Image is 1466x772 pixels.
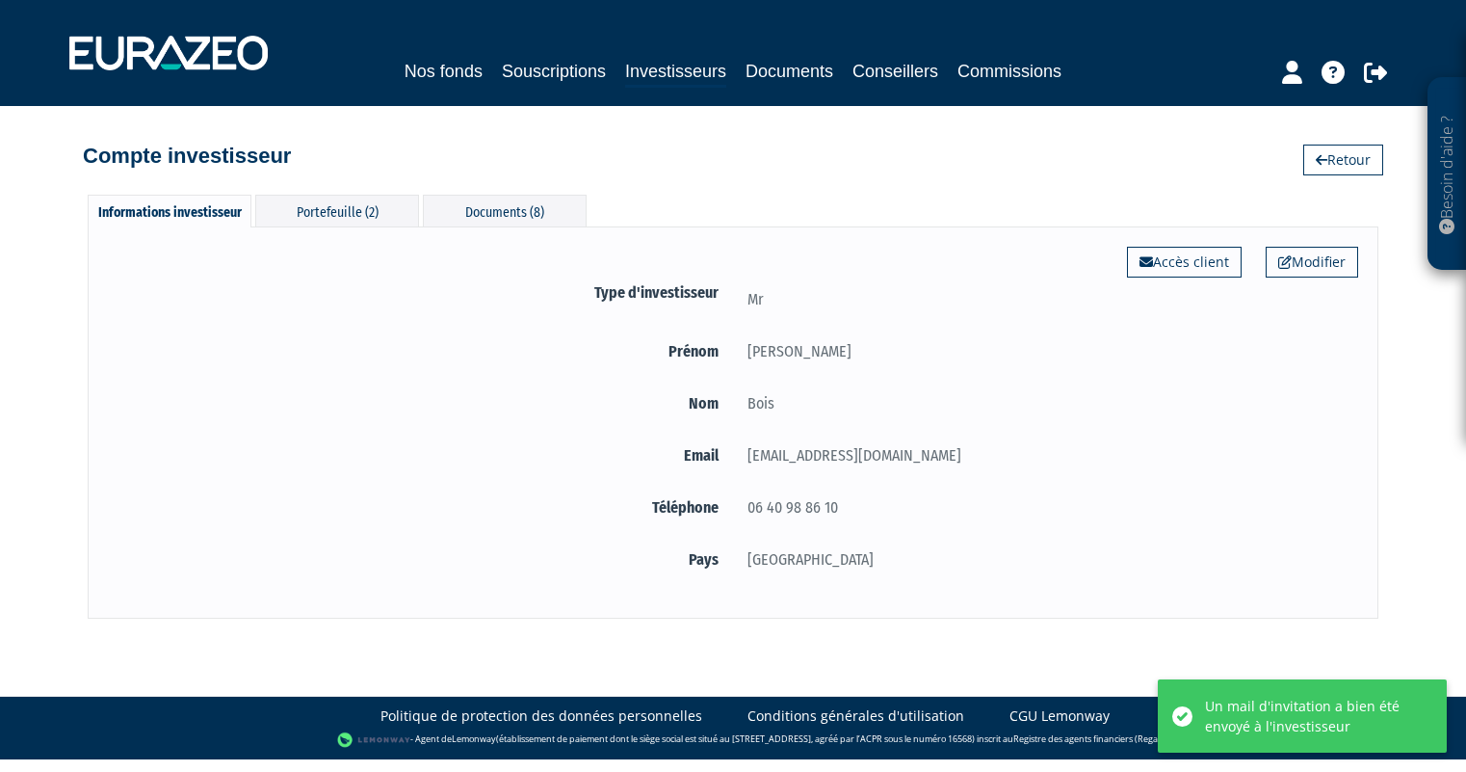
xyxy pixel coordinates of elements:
img: logo-lemonway.png [337,731,411,750]
label: Email [108,443,733,467]
a: Accès client [1127,247,1242,278]
label: Nom [108,391,733,415]
a: Retour [1303,145,1383,175]
div: Documents (8) [423,195,587,226]
h4: Compte investisseur [83,145,291,168]
div: Informations investisseur [88,195,251,227]
div: [PERSON_NAME] [733,339,1358,363]
a: Souscriptions [502,58,606,85]
div: - Agent de (établissement de paiement dont le siège social est situé au [STREET_ADDRESS], agréé p... [19,731,1447,750]
a: Documents [746,58,833,85]
label: Prénom [108,339,733,363]
p: Besoin d'aide ? [1436,88,1458,261]
label: Pays [108,547,733,572]
a: Modifier [1266,247,1358,278]
div: 06 40 98 86 10 [733,495,1358,519]
a: Conseillers [852,58,938,85]
a: Registre des agents financiers (Regafi) [1013,733,1165,746]
a: Investisseurs [625,58,726,88]
a: Nos fonds [405,58,483,85]
a: Lemonway [452,733,496,746]
label: Téléphone [108,495,733,519]
div: Portefeuille (2) [255,195,419,226]
a: Conditions générales d'utilisation [747,706,964,726]
a: Commissions [957,58,1061,85]
img: 1732889491-logotype_eurazeo_blanc_rvb.png [69,36,268,70]
div: [EMAIL_ADDRESS][DOMAIN_NAME] [733,443,1358,467]
label: Type d'investisseur [108,280,733,305]
div: Mr [733,287,1358,311]
a: CGU Lemonway [1009,706,1110,726]
div: Bois [733,391,1358,415]
a: Politique de protection des données personnelles [380,706,702,726]
div: Un mail d'invitation a bien été envoyé à l'investisseur [1205,696,1418,736]
div: [GEOGRAPHIC_DATA] [733,547,1358,572]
